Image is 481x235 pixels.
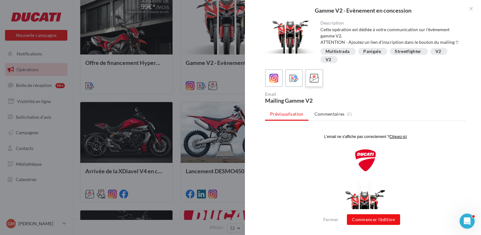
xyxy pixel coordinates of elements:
span: (0) [347,112,352,117]
img: Ducati_Shield_2D_W.png [89,18,111,41]
img: V2_banner_2.png [9,50,192,105]
a: Cliquez-ici [124,3,142,8]
div: Mailing Gamme V2 [265,98,363,103]
iframe: Intercom live chat [460,214,475,229]
button: Fermer [321,216,341,223]
div: V2 [435,49,441,54]
div: Email [265,92,363,96]
div: Streetfighter [395,49,422,54]
span: Commentaires [314,111,345,117]
div: Panigale [363,49,381,54]
button: Commencer l'édition [347,214,400,225]
div: Multistrada [325,49,350,54]
span: L'email ne s'affiche pas correctement ? [59,3,124,8]
div: Description [320,21,461,25]
div: Cette opération est dédiée à votre communication sur l'évènement gamme V2. ATTENTION - Ajoutez un... [320,26,461,45]
div: V2 [325,57,331,62]
div: Gamme V2 - Evènement en concession [255,8,471,13]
